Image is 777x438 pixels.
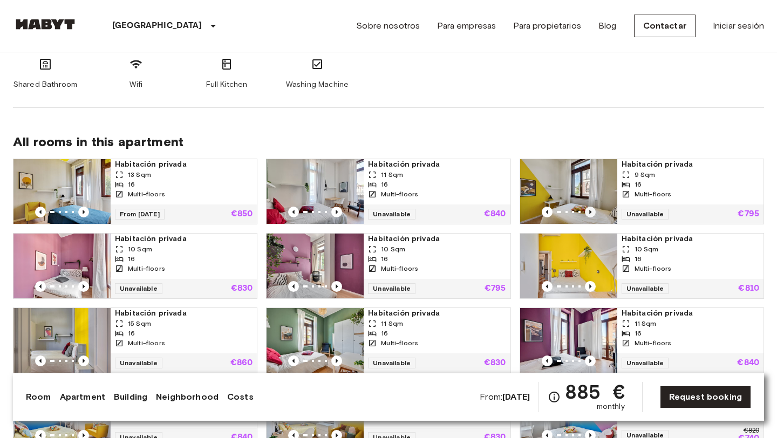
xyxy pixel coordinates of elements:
[331,207,342,217] button: Previous image
[744,428,759,434] p: €820
[484,359,506,367] p: €830
[115,308,253,319] span: Habitación privada
[13,134,764,150] span: All rooms in this apartment
[484,210,506,218] p: €840
[634,15,696,37] a: Contactar
[520,159,764,224] a: Marketing picture of unit IT-14-069-001-15HPrevious imagePrevious imageHabitación privada9 Sqm16M...
[288,207,299,217] button: Previous image
[128,189,165,199] span: Multi-floors
[128,338,165,348] span: Multi-floors
[660,386,751,408] a: Request booking
[13,19,78,30] img: Habyt
[622,283,669,294] span: Unavailable
[520,234,617,298] img: Marketing picture of unit IT-14-069-001-10H
[635,328,642,338] span: 16
[597,401,625,412] span: monthly
[381,319,403,328] span: 11 Sqm
[622,159,759,170] span: Habitación privada
[13,159,257,224] a: Marketing picture of unit IT-14-069-001-12HPrevious imagePrevious imageHabitación privada13 Sqm16...
[542,355,553,366] button: Previous image
[115,283,162,294] span: Unavailable
[112,19,202,32] p: [GEOGRAPHIC_DATA]
[115,358,162,368] span: Unavailable
[502,392,530,402] b: [DATE]
[231,284,253,293] p: €830
[635,180,642,189] span: 16
[565,382,625,401] span: 885 €
[485,284,506,293] p: €795
[26,391,51,403] a: Room
[356,19,420,32] a: Sobre nosotros
[381,180,388,189] span: 16
[381,244,405,254] span: 10 Sqm
[635,264,672,273] span: Multi-floors
[381,264,418,273] span: Multi-floors
[60,391,105,403] a: Apartment
[622,358,669,368] span: Unavailable
[114,391,147,403] a: Building
[288,355,299,366] button: Previous image
[368,283,415,294] span: Unavailable
[635,338,672,348] span: Multi-floors
[13,308,111,373] img: Marketing picture of unit IT-14-069-001-09H
[13,233,257,299] a: Marketing picture of unit IT-14-069-001-14HPrevious imagePrevious imageHabitación privada10 Sqm16...
[713,19,764,32] a: Iniciar sesión
[542,281,553,292] button: Previous image
[635,254,642,264] span: 16
[520,159,617,224] img: Marketing picture of unit IT-14-069-001-15H
[115,209,165,220] span: From [DATE]
[13,234,111,298] img: Marketing picture of unit IT-14-069-001-14H
[381,328,388,338] span: 16
[381,170,403,180] span: 11 Sqm
[35,207,46,217] button: Previous image
[368,358,415,368] span: Unavailable
[368,209,415,220] span: Unavailable
[635,244,659,254] span: 10 Sqm
[520,308,617,373] img: Marketing picture of unit IT-14-069-001-07H
[542,207,553,217] button: Previous image
[13,159,111,224] img: Marketing picture of unit IT-14-069-001-12H
[115,234,253,244] span: Habitación privada
[266,159,510,224] a: Marketing picture of unit IT-14-069-001-16HPrevious imagePrevious imageHabitación privada11 Sqm16...
[13,307,257,373] a: Marketing picture of unit IT-14-069-001-09HPrevious imagePrevious imageHabitación privada15 Sqm16...
[622,308,759,319] span: Habitación privada
[267,308,364,373] img: Marketing picture of unit IT-14-069-001-08H
[635,170,656,180] span: 9 Sqm
[622,209,669,220] span: Unavailable
[156,391,219,403] a: Neighborhood
[128,319,151,328] span: 15 Sqm
[227,391,254,403] a: Costs
[585,207,596,217] button: Previous image
[437,19,496,32] a: Para empresas
[266,307,510,373] a: Marketing picture of unit IT-14-069-001-08HPrevious imagePrevious imageHabitación privada11 Sqm16...
[381,189,418,199] span: Multi-floors
[128,264,165,273] span: Multi-floors
[598,19,617,32] a: Blog
[331,355,342,366] button: Previous image
[520,233,764,299] a: Marketing picture of unit IT-14-069-001-10HPrevious imagePrevious imageHabitación privada10 Sqm16...
[331,281,342,292] button: Previous image
[737,359,759,367] p: €840
[635,319,657,328] span: 11 Sqm
[78,355,89,366] button: Previous image
[128,244,152,254] span: 10 Sqm
[128,170,151,180] span: 13 Sqm
[368,159,506,170] span: Habitación privada
[230,359,253,367] p: €860
[267,159,364,224] img: Marketing picture of unit IT-14-069-001-16H
[288,281,299,292] button: Previous image
[266,233,510,299] a: Marketing picture of unit IT-14-069-001-11HPrevious imagePrevious imageHabitación privada10 Sqm16...
[622,234,759,244] span: Habitación privada
[548,391,561,403] svg: Check cost overview for full price breakdown. Please note that discounts apply to new joiners onl...
[231,210,253,218] p: €850
[35,355,46,366] button: Previous image
[78,207,89,217] button: Previous image
[368,234,506,244] span: Habitación privada
[13,79,77,90] span: Shared Bathroom
[128,328,135,338] span: 16
[738,284,759,293] p: €810
[78,281,89,292] button: Previous image
[381,338,418,348] span: Multi-floors
[381,254,388,264] span: 16
[267,234,364,298] img: Marketing picture of unit IT-14-069-001-11H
